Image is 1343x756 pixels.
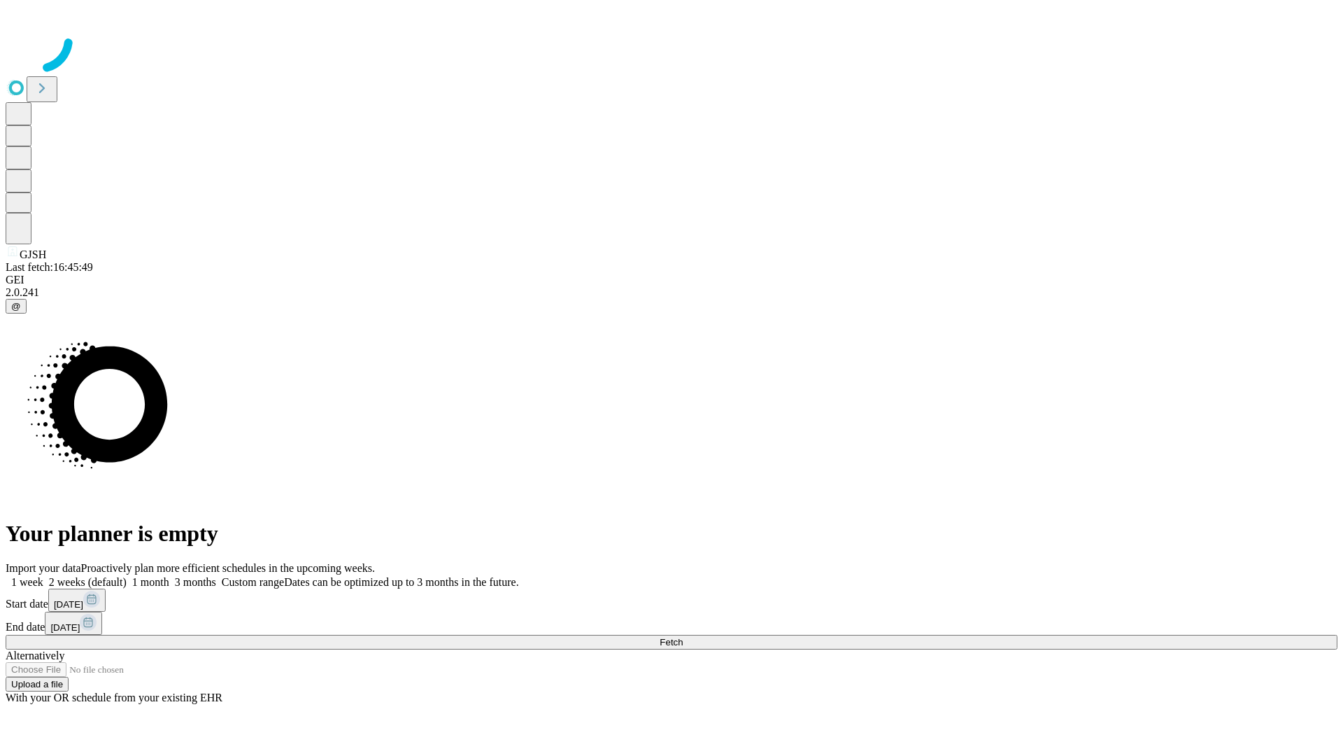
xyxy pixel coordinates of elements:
[6,299,27,314] button: @
[11,301,21,311] span: @
[6,274,1337,286] div: GEI
[6,692,222,703] span: With your OR schedule from your existing EHR
[45,612,102,635] button: [DATE]
[49,576,127,588] span: 2 weeks (default)
[6,261,93,273] span: Last fetch: 16:45:49
[222,576,284,588] span: Custom range
[11,576,43,588] span: 1 week
[6,562,81,574] span: Import your data
[660,637,683,647] span: Fetch
[6,589,1337,612] div: Start date
[6,677,69,692] button: Upload a file
[54,599,83,610] span: [DATE]
[6,612,1337,635] div: End date
[175,576,216,588] span: 3 months
[6,650,64,661] span: Alternatively
[48,589,106,612] button: [DATE]
[132,576,169,588] span: 1 month
[50,622,80,633] span: [DATE]
[6,635,1337,650] button: Fetch
[6,521,1337,547] h1: Your planner is empty
[81,562,375,574] span: Proactively plan more efficient schedules in the upcoming weeks.
[6,286,1337,299] div: 2.0.241
[284,576,518,588] span: Dates can be optimized up to 3 months in the future.
[20,248,46,260] span: GJSH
